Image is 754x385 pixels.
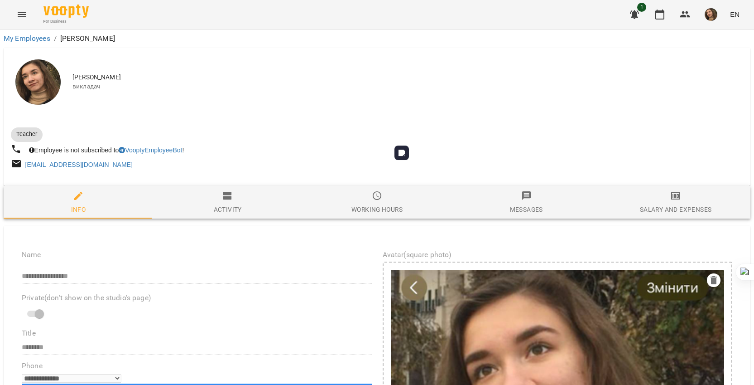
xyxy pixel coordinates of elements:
label: Title [22,330,372,337]
img: Voopty Logo [43,5,89,18]
nav: breadcrumb [4,33,750,44]
button: Menu [11,4,33,25]
a: VooptyEmployeeBot [119,146,182,154]
li: / [54,33,57,44]
img: e02786069a979debee2ecc2f3beb162c.jpeg [705,8,717,21]
label: Name [22,251,372,258]
span: For Business [43,19,89,24]
label: Private(don't show on the studio's page) [22,294,372,302]
label: Avatar(square photo) [383,251,733,258]
img: Анастасія Іванова [15,59,61,105]
button: EN [726,6,743,23]
span: викладач [72,82,743,91]
a: My Employees [4,34,50,43]
span: [PERSON_NAME] [72,73,743,82]
span: 1 [637,3,646,12]
select: Phone number country [22,374,121,383]
div: Info [71,204,86,215]
a: [EMAIL_ADDRESS][DOMAIN_NAME] [25,161,133,168]
div: Working hours [351,204,403,215]
label: Phone [22,362,372,370]
div: Activity [214,204,242,215]
span: EN [730,10,740,19]
div: Salary and Expenses [640,204,711,215]
div: Messages [510,204,543,215]
span: Teacher [11,130,43,138]
p: [PERSON_NAME] [60,33,115,44]
div: Employee is not subscribed to ! [27,144,186,156]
